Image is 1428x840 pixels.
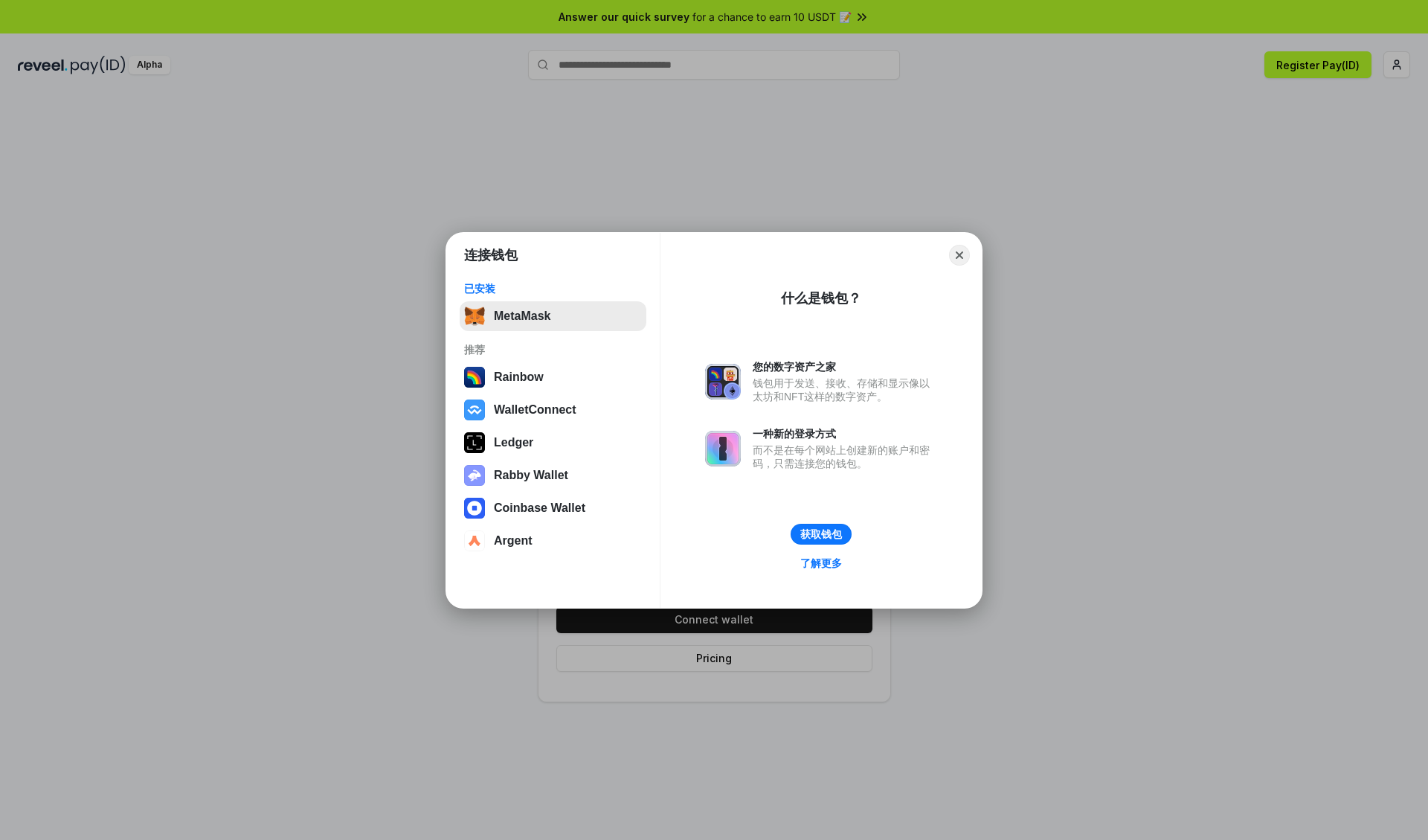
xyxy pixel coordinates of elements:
[460,395,646,425] button: WalletConnect
[791,554,851,573] a: 了解更多
[800,528,842,541] div: 获取钱包
[460,301,646,331] button: MetaMask
[464,465,485,486] img: svg+xml,%3Csvg%20xmlns%3D%22http%3A%2F%2Fwww.w3.org%2F2000%2Fsvg%22%20fill%3D%22none%22%20viewBox...
[753,376,937,403] div: 钱包用于发送、接收、存储和显示像以太坊和NFT这样的数字资产。
[464,282,642,295] div: 已安装
[494,501,585,515] div: Coinbase Wallet
[460,526,646,556] button: Argent
[494,403,576,417] div: WalletConnect
[464,343,642,356] div: 推荐
[705,431,741,467] img: svg+xml,%3Csvg%20xmlns%3D%22http%3A%2F%2Fwww.w3.org%2F2000%2Fsvg%22%20fill%3D%22none%22%20viewBox...
[494,534,533,548] div: Argent
[753,427,937,440] div: 一种新的登录方式
[494,469,568,482] div: Rabby Wallet
[464,432,485,453] img: svg+xml,%3Csvg%20xmlns%3D%22http%3A%2F%2Fwww.w3.org%2F2000%2Fsvg%22%20width%3D%2228%22%20height%3...
[464,246,518,264] h1: 连接钱包
[494,371,544,384] div: Rainbow
[464,530,485,551] img: svg+xml,%3Csvg%20width%3D%2228%22%20height%3D%2228%22%20viewBox%3D%220%200%2028%2028%22%20fill%3D...
[460,428,646,458] button: Ledger
[753,443,937,470] div: 而不是在每个网站上创建新的账户和密码，只需连接您的钱包。
[460,362,646,392] button: Rainbow
[460,461,646,490] button: Rabby Wallet
[800,557,842,570] div: 了解更多
[705,364,741,400] img: svg+xml,%3Csvg%20xmlns%3D%22http%3A%2F%2Fwww.w3.org%2F2000%2Fsvg%22%20fill%3D%22none%22%20viewBox...
[949,245,970,266] button: Close
[791,524,852,545] button: 获取钱包
[494,436,533,449] div: Ledger
[464,367,485,388] img: svg+xml,%3Csvg%20width%3D%22120%22%20height%3D%22120%22%20viewBox%3D%220%200%20120%20120%22%20fil...
[781,289,861,307] div: 什么是钱包？
[464,306,485,327] img: svg+xml,%3Csvg%20fill%3D%22none%22%20height%3D%2233%22%20viewBox%3D%220%200%2035%2033%22%20width%...
[464,400,485,420] img: svg+xml,%3Csvg%20width%3D%2228%22%20height%3D%2228%22%20viewBox%3D%220%200%2028%2028%22%20fill%3D...
[753,360,937,373] div: 您的数字资产之家
[494,310,550,323] div: MetaMask
[460,493,646,523] button: Coinbase Wallet
[464,498,485,519] img: svg+xml,%3Csvg%20width%3D%2228%22%20height%3D%2228%22%20viewBox%3D%220%200%2028%2028%22%20fill%3D...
